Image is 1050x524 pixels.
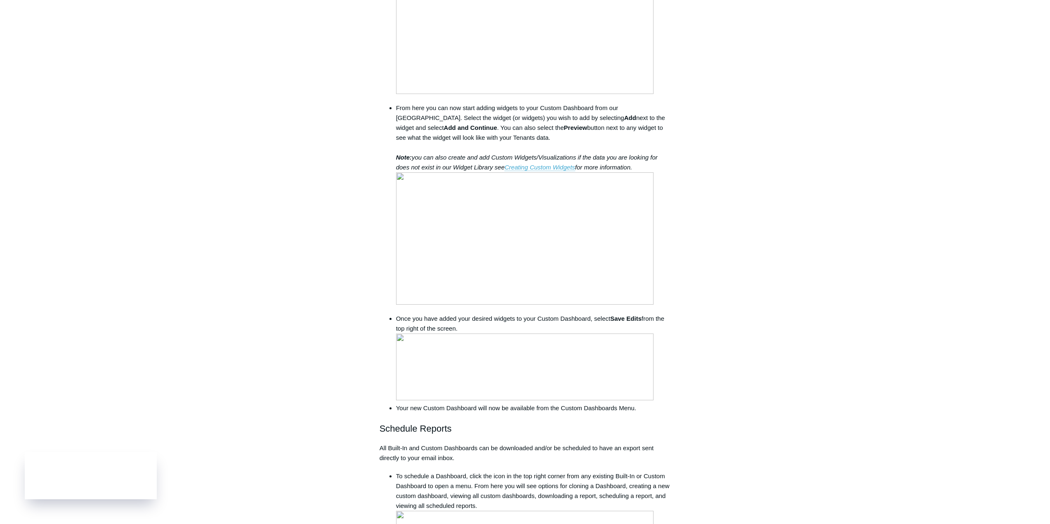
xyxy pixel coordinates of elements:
strong: Add and Continue [444,124,497,131]
h2: Schedule Reports [380,421,671,436]
strong: Preview [564,124,588,131]
img: 28740603568915 [396,172,654,305]
em: you can also create and add Custom Widgets/Visualizations if the data you are looking for does no... [396,154,658,306]
img: 28740618138899 [396,334,654,400]
strong: Note: [396,154,412,161]
p: From here you can now start adding widgets to your Custom Dashboard from our [GEOGRAPHIC_DATA]. S... [396,103,671,308]
a: Creating Custom Widgets [505,164,575,171]
strong: Add [624,114,636,121]
iframe: Todyl Status [25,452,157,499]
li: Once you have added your desired widgets to your Custom Dashboard, select from the top right of t... [396,314,671,403]
strong: Save Edits [610,315,642,322]
p: All Built-In and Custom Dashboards can be downloaded and/or be scheduled to have an export sent d... [380,443,671,463]
li: Your new Custom Dashboard will now be available from the Custom Dashboards Menu. [396,403,671,413]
